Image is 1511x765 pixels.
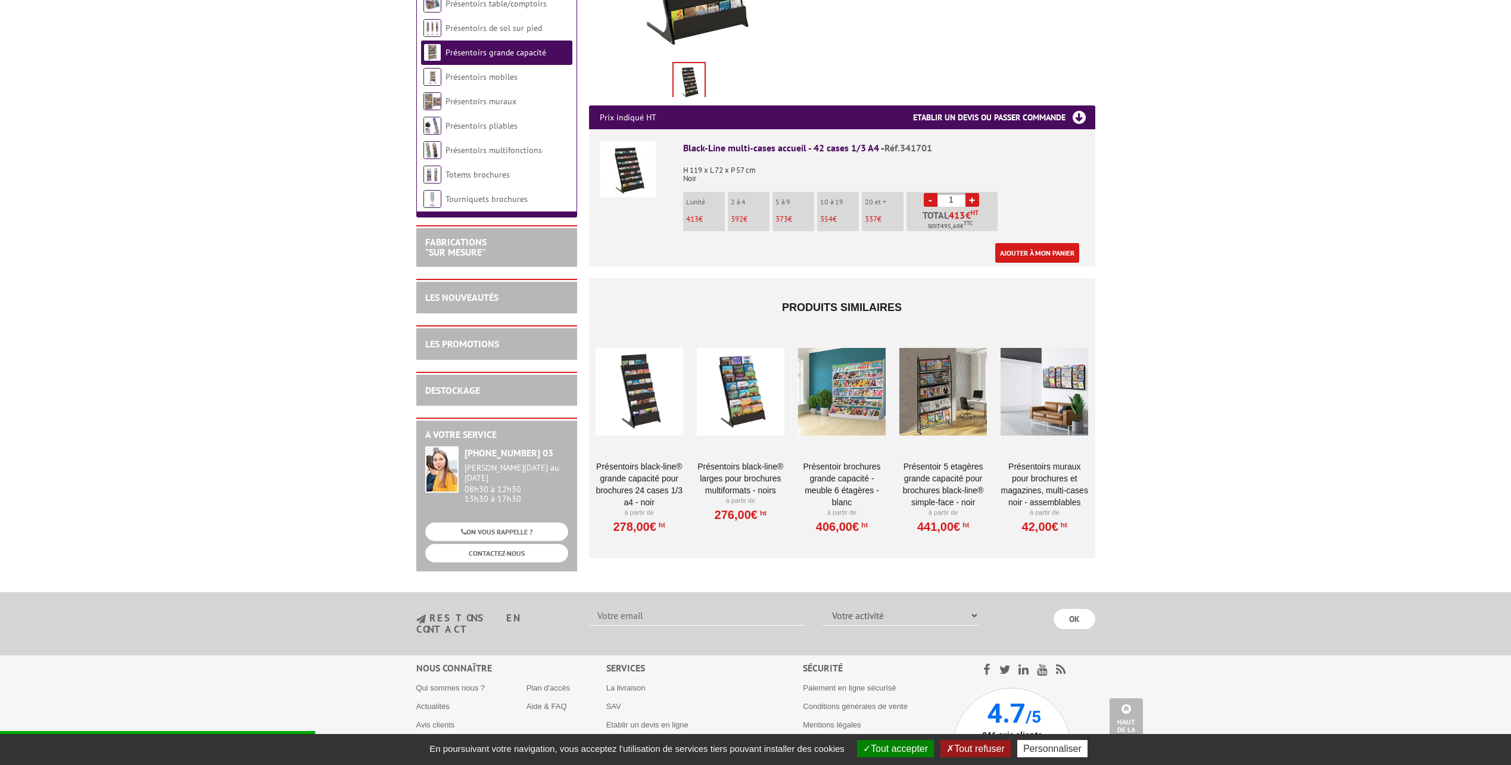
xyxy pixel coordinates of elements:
span: 495,60 [940,222,960,231]
span: Produits similaires [782,301,902,313]
a: FABRICATIONS"Sur Mesure" [425,236,487,259]
sup: HT [971,209,979,217]
p: € [686,215,725,223]
a: 42,00€HT [1022,523,1067,530]
a: + [965,193,979,207]
sup: HT [1058,521,1067,529]
p: L'unité [686,198,725,206]
span: Soit € [928,222,973,231]
a: Présentoir 5 Etagères grande capacité pour brochures Black-Line® simple-face - Noir [899,461,987,508]
a: Avis clients [416,720,455,729]
a: Présentoirs pliables [445,120,518,131]
a: Conditions générales de vente [803,702,908,711]
img: presentoirs_grande_capacite_341701.jpg [674,63,705,100]
img: Présentoirs muraux [423,92,441,110]
h3: Etablir un devis ou passer commande [913,105,1095,129]
img: Présentoirs multifonctions [423,141,441,159]
button: Tout refuser [940,740,1010,757]
span: 373 [775,214,788,224]
img: widget-service.jpg [425,446,459,493]
a: Présentoirs grande capacité [445,47,546,58]
a: Aide & FAQ [526,702,567,711]
a: Présentoirs multifonctions [445,145,542,156]
h2: A votre service [425,430,568,440]
a: Mentions légales [803,720,861,729]
a: 276,00€HT [715,511,767,518]
span: 413 [686,214,699,224]
p: 10 à 19 [820,198,859,206]
a: Plan d'accès [526,683,570,692]
h3: restons en contact [416,613,573,634]
a: Qui sommes nous ? [416,683,485,692]
div: Services [606,661,803,675]
sup: HT [758,509,767,517]
a: Présentoirs Black-Line® larges pour brochures multiformats - Noirs [697,461,784,496]
a: DESTOCKAGE [425,384,480,396]
a: Présentoirs Black-Line® grande capacité pour brochures 24 cases 1/3 A4 - noir [596,461,683,508]
p: 5 à 9 [775,198,814,206]
a: Présentoir Brochures grande capacité - Meuble 6 étagères - Blanc [798,461,886,508]
span: 354 [820,214,833,224]
a: Actualités [416,702,450,711]
p: € [775,215,814,223]
p: € [731,215,769,223]
sup: HT [859,521,868,529]
img: Black-Line multi-cases accueil - 42 cases 1/3 A4 [600,141,656,197]
img: Tourniquets brochures [423,190,441,208]
a: SAV [606,702,621,711]
img: newsletter.jpg [416,614,426,624]
a: Etablir un devis en ligne [606,720,688,729]
div: 08h30 à 12h30 13h30 à 17h30 [465,463,568,504]
div: Black-Line multi-cases accueil - 42 cases 1/3 A4 - [683,141,1085,155]
a: Présentoirs muraux [445,96,516,107]
a: Totems brochures [445,169,510,180]
sup: HT [656,521,665,529]
a: LES PROMOTIONS [425,338,499,350]
p: € [820,215,859,223]
a: 278,00€HT [613,523,665,530]
a: Présentoirs mobiles [445,71,518,82]
span: Réf.341701 [884,142,932,154]
p: À partir de [899,508,987,518]
span: En poursuivant votre navigation, vous acceptez l'utilisation de services tiers pouvant installer ... [423,744,850,754]
a: Tourniquets brochures [445,194,528,204]
div: Sécurité [803,661,952,675]
img: Présentoirs grande capacité [423,43,441,61]
strong: [PHONE_NUMBER] 03 [465,447,553,459]
img: Présentoirs de sol sur pied [423,19,441,37]
p: À partir de [697,496,784,506]
span: 413 [949,210,965,220]
p: À partir de [1001,508,1088,518]
a: - [924,193,937,207]
span: 392 [731,214,743,224]
sup: TTC [964,220,973,226]
a: 406,00€HT [816,523,868,530]
p: Total [909,210,998,231]
input: OK [1054,609,1095,629]
p: À partir de [798,508,886,518]
a: Haut de la page [1110,698,1143,747]
a: PRÉSENTOIRS MURAUX POUR BROCHURES ET MAGAZINES, MULTI-CASES NOIR - ASSEMBLABLES [1001,461,1088,508]
img: Présentoirs pliables [423,117,441,135]
a: La livraison [606,683,646,692]
p: 2 à 4 [731,198,769,206]
a: Paiement en ligne sécurisé [803,683,896,692]
p: € [865,215,904,223]
img: Totems brochures [423,166,441,184]
input: Votre email [590,605,805,626]
div: [PERSON_NAME][DATE] au [DATE] [465,463,568,483]
a: 441,00€HT [917,523,969,530]
span: 337 [865,214,877,224]
button: Tout accepter [857,740,934,757]
sup: HT [960,521,969,529]
a: Présentoirs de sol sur pied [445,23,542,33]
a: LES NOUVEAUTÉS [425,291,499,303]
a: ON VOUS RAPPELLE ? [425,523,568,541]
p: À partir de [596,508,683,518]
p: H 119 x L 72 x P 57 cm Noir [683,158,1085,183]
img: Présentoirs mobiles [423,68,441,86]
span: € [965,210,971,220]
button: Personnaliser (fenêtre modale) [1017,740,1088,757]
a: Ajouter à mon panier [995,243,1079,263]
a: CONTACTEZ-NOUS [425,544,568,562]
